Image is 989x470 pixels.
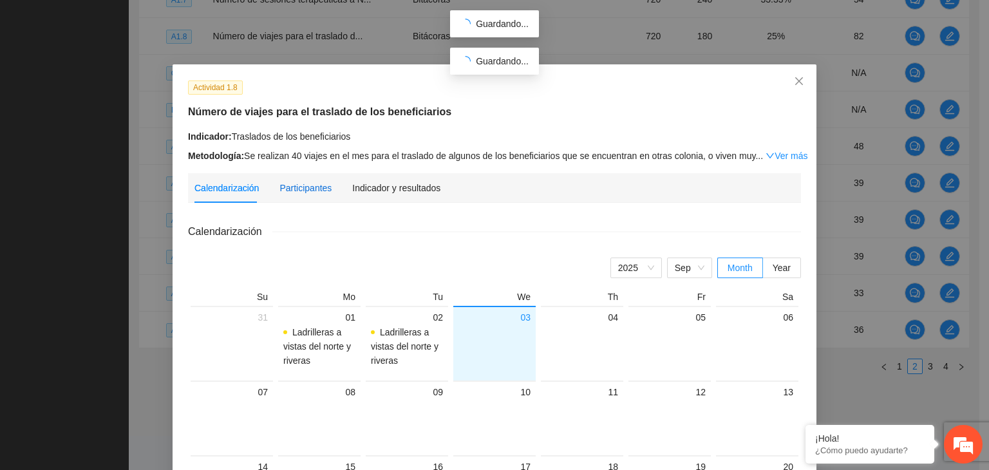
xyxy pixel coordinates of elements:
[458,310,531,325] div: 03
[371,310,443,325] div: 02
[460,55,471,67] span: loading
[538,291,626,306] th: Th
[626,381,713,455] td: 2025-09-12
[75,158,178,288] span: Estamos en línea.
[794,76,804,86] span: close
[713,291,801,306] th: Sa
[713,381,801,455] td: 2025-09-13
[634,384,706,400] div: 12
[6,324,245,370] textarea: Escriba su mensaje y pulse “Intro”
[371,384,443,400] div: 09
[451,291,538,306] th: We
[721,384,793,400] div: 13
[276,306,363,381] td: 2025-09-01
[371,327,438,366] span: Ladrilleras a vistas del norte y riveras
[363,306,451,381] td: 2025-09-02
[188,80,243,95] span: Actividad 1.8
[283,310,355,325] div: 01
[363,291,451,306] th: Tu
[766,151,807,161] a: Expand
[188,223,272,240] span: Calendarización
[728,263,753,273] span: Month
[188,151,244,161] strong: Metodología:
[188,291,276,306] th: Su
[634,310,706,325] div: 05
[67,66,216,82] div: Chatee con nosotros ahora
[538,381,626,455] td: 2025-09-11
[188,131,232,142] strong: Indicador:
[755,151,763,161] span: ...
[546,384,618,400] div: 11
[451,306,538,381] td: 2025-09-03
[276,291,363,306] th: Mo
[546,310,618,325] div: 04
[766,151,775,160] span: down
[352,181,440,195] div: Indicador y resultados
[675,258,704,277] span: Sep
[196,384,268,400] div: 07
[188,149,801,163] div: Se realizan 40 viajes en el mes para el traslado de algunos de los beneficiarios que se encuentra...
[188,129,801,144] div: Traslados de los beneficiarios
[815,433,925,444] div: ¡Hola!
[626,291,713,306] th: Fr
[773,263,791,273] span: Year
[458,384,531,400] div: 10
[476,56,529,66] span: Guardando...
[815,446,925,455] p: ¿Cómo puedo ayudarte?
[283,384,355,400] div: 08
[460,18,471,30] span: loading
[721,310,793,325] div: 06
[194,181,259,195] div: Calendarización
[476,19,529,29] span: Guardando...
[196,310,268,325] div: 31
[283,327,351,366] span: Ladrilleras a vistas del norte y riveras
[211,6,242,37] div: Minimizar ventana de chat en vivo
[451,381,538,455] td: 2025-09-10
[276,381,363,455] td: 2025-09-08
[279,181,332,195] div: Participantes
[713,306,801,381] td: 2025-09-06
[618,258,654,277] span: 2025
[626,306,713,381] td: 2025-09-05
[538,306,626,381] td: 2025-09-04
[363,381,451,455] td: 2025-09-09
[188,306,276,381] td: 2025-08-31
[782,64,816,99] button: Close
[188,381,276,455] td: 2025-09-07
[188,104,801,120] h5: Número de viajes para el traslado de los beneficiarios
